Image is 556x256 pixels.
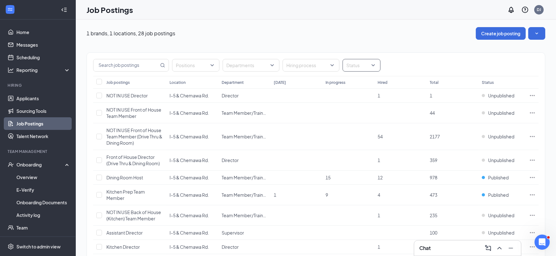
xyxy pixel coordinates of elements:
[8,161,14,168] svg: UserCheck
[106,127,162,146] span: NOT IN USE Front of House Team Member (Drive Thru & Dining Room)
[16,196,70,209] a: Onboarding Documents
[106,93,148,98] span: NOT IN USE Director
[222,212,280,218] span: Team Member/Trainer/Lead
[7,6,13,13] svg: WorkstreamLogo
[16,234,70,247] a: DocumentsCrown
[430,157,437,163] span: 359
[106,175,143,180] span: Dining Room Host
[483,243,493,253] button: ComposeMessage
[529,212,535,218] svg: Ellipses
[430,93,432,98] span: 1
[16,105,70,117] a: Sourcing Tools
[529,133,535,140] svg: Ellipses
[218,171,271,185] td: Team Member/Trainer/Lead
[378,244,380,250] span: 1
[534,30,540,37] svg: SmallChevronDown
[222,134,280,139] span: Team Member/Trainer/Lead
[16,67,71,73] div: Reporting
[16,38,70,51] a: Messages
[166,171,218,185] td: I-5 & Chemawa Rd.
[170,244,209,250] span: I-5 & Chemawa Rd.
[218,205,271,226] td: Team Member/Trainer/Lead
[529,192,535,198] svg: Ellipses
[222,230,244,236] span: Supervisor
[16,117,70,130] a: Job Postings
[378,93,380,98] span: 1
[16,92,70,105] a: Applicants
[218,185,271,205] td: Team Member/Trainer/Lead
[378,212,380,218] span: 1
[106,230,143,236] span: Assistant Director
[170,212,209,218] span: I-5 & Chemawa Rd.
[271,76,323,89] th: [DATE]
[488,230,514,236] span: Unpublished
[106,244,140,250] span: Kitchen Director
[378,175,383,180] span: 12
[494,243,505,253] button: ChevronUp
[274,192,276,198] span: 1
[16,221,70,234] a: Team
[484,244,492,252] svg: ComposeMessage
[8,149,69,154] div: Team Management
[222,175,280,180] span: Team Member/Trainer/Lead
[378,157,380,163] span: 1
[16,209,70,221] a: Activity log
[535,235,550,250] iframe: Intercom live chat
[378,134,383,139] span: 54
[170,157,209,163] span: I-5 & Chemawa Rd.
[326,175,331,180] span: 15
[166,240,218,254] td: I-5 & Chemawa Rd.
[218,123,271,150] td: Team Member/Trainer/Lead
[170,110,209,116] span: I-5 & Chemawa Rd.
[529,174,535,181] svg: Ellipses
[166,226,218,240] td: I-5 & Chemawa Rd.
[218,150,271,171] td: Director
[170,134,209,139] span: I-5 & Chemawa Rd.
[106,189,145,201] span: Kitchen Prep Team Member
[16,26,70,38] a: Home
[419,245,431,252] h3: Chat
[430,175,437,180] span: 978
[528,27,545,40] button: SmallChevronDown
[166,150,218,171] td: I-5 & Chemawa Rd.
[488,110,514,116] span: Unpublished
[378,192,380,198] span: 4
[166,123,218,150] td: I-5 & Chemawa Rd.
[8,67,14,73] svg: Analysis
[16,51,70,64] a: Scheduling
[430,192,437,198] span: 473
[166,103,218,123] td: I-5 & Chemawa Rd.
[488,212,514,218] span: Unpublished
[529,230,535,236] svg: Ellipses
[93,59,159,71] input: Search job postings
[529,157,535,163] svg: Ellipses
[8,83,69,88] div: Hiring
[430,230,437,236] span: 100
[16,161,65,168] div: Onboarding
[479,76,526,89] th: Status
[16,183,70,196] a: E-Verify
[222,192,280,198] span: Team Member/Trainer/Lead
[529,92,535,99] svg: Ellipses
[430,110,435,116] span: 44
[166,205,218,226] td: I-5 & Chemawa Rd.
[496,244,503,252] svg: ChevronUp
[222,93,239,98] span: Director
[507,244,515,252] svg: Minimize
[430,134,440,139] span: 2177
[170,192,209,198] span: I-5 & Chemawa Rd.
[488,133,514,140] span: Unpublished
[322,76,374,89] th: In progress
[61,7,67,13] svg: Collapse
[488,174,509,181] span: Published
[8,243,14,250] svg: Settings
[488,157,514,163] span: Unpublished
[430,212,437,218] span: 235
[170,93,209,98] span: I-5 & Chemawa Rd.
[218,103,271,123] td: Team Member/Trainer/Lead
[488,192,509,198] span: Published
[222,110,280,116] span: Team Member/Trainer/Lead
[218,226,271,240] td: Supervisor
[16,243,61,250] div: Switch to admin view
[529,110,535,116] svg: Ellipses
